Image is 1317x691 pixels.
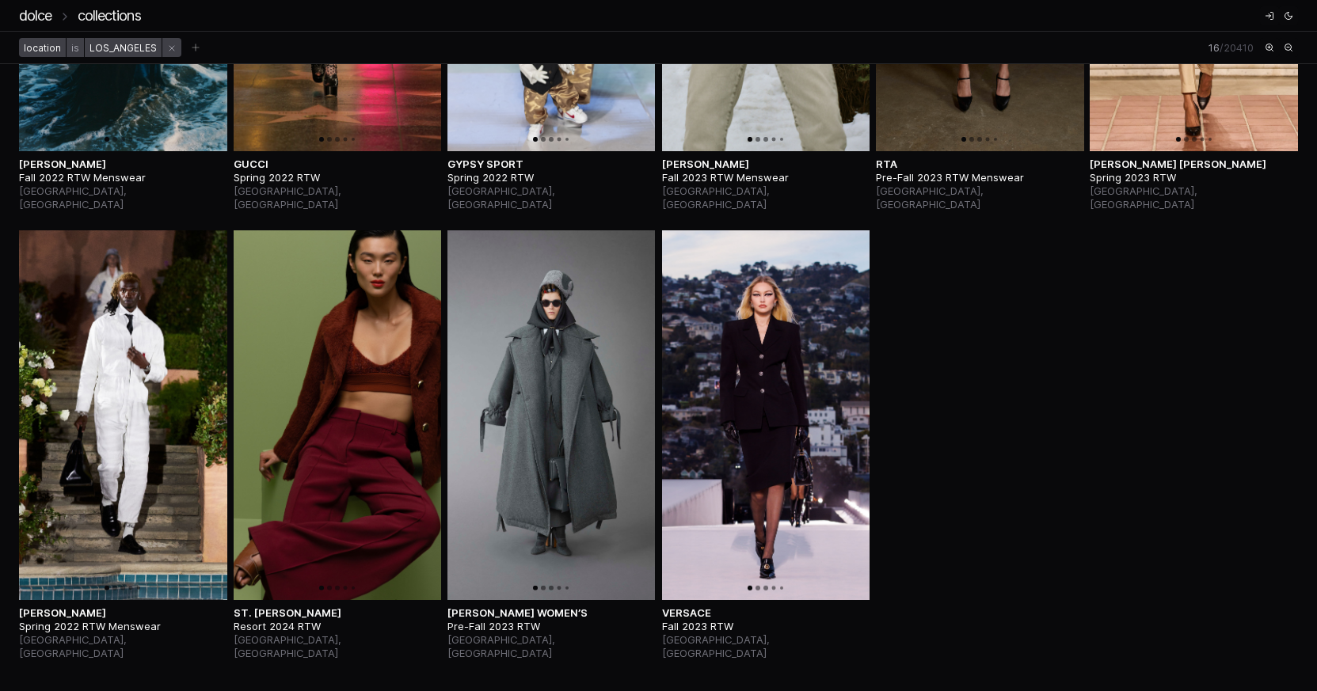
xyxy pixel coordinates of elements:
span: is [71,42,79,55]
h3: Fall 2023 RTW [662,619,870,632]
h2: [PERSON_NAME] Women’s [447,606,656,619]
h3: Fall 2022 RTW Menswear [19,171,227,184]
h3: Spring 2022 RTW [447,171,656,184]
h2: Versace [662,606,870,619]
p: [GEOGRAPHIC_DATA], [GEOGRAPHIC_DATA] [447,184,656,211]
a: DOLCE [19,7,52,24]
span: LOS_ANGELES [89,42,157,55]
button: is [67,38,84,57]
a: collections [78,7,141,24]
button: location [19,38,66,57]
h3: Fall 2023 RTW Menswear [662,171,870,184]
a: [PERSON_NAME]Spring 2022 RTW Menswear[GEOGRAPHIC_DATA], [GEOGRAPHIC_DATA] [19,230,227,660]
p: [GEOGRAPHIC_DATA], [GEOGRAPHIC_DATA] [19,184,227,211]
button: Add filter [186,38,205,57]
h2: Gucci [234,158,442,171]
span: / 20410 [1220,41,1254,54]
h3: Pre-Fall 2023 RTW Menswear [876,171,1084,184]
h3: Spring 2022 RTW Menswear [19,619,227,632]
h2: [PERSON_NAME] [19,606,227,619]
button: Zoom In [1260,38,1279,57]
p: [GEOGRAPHIC_DATA], [GEOGRAPHIC_DATA] [662,184,870,211]
a: VersaceFall 2023 RTW[GEOGRAPHIC_DATA], [GEOGRAPHIC_DATA] [662,230,870,660]
a: Log in [1260,6,1279,25]
h3: Spring 2022 RTW [234,171,442,184]
h3: Spring 2023 RTW [1090,171,1298,184]
h2: [PERSON_NAME] [19,158,227,171]
h3: Pre-Fall 2023 RTW [447,619,656,632]
h2: Gypsy Sport [447,158,656,171]
h3: Resort 2024 RTW [234,619,442,632]
button: Toggle theme [1279,6,1298,25]
a: [PERSON_NAME] Women’sPre-Fall 2023 RTW[GEOGRAPHIC_DATA], [GEOGRAPHIC_DATA] [447,230,656,660]
h2: [PERSON_NAME] [662,158,870,171]
p: [GEOGRAPHIC_DATA], [GEOGRAPHIC_DATA] [1090,184,1298,211]
button: Zoom Out [1279,38,1298,57]
h2: RTA [876,158,1084,171]
h2: St. [PERSON_NAME] [234,606,442,619]
p: [GEOGRAPHIC_DATA], [GEOGRAPHIC_DATA] [234,184,442,211]
a: St. [PERSON_NAME]Resort 2024 RTW[GEOGRAPHIC_DATA], [GEOGRAPHIC_DATA] [234,230,442,660]
p: [GEOGRAPHIC_DATA], [GEOGRAPHIC_DATA] [447,632,656,659]
p: [GEOGRAPHIC_DATA], [GEOGRAPHIC_DATA] [234,632,442,659]
span: location [24,42,61,55]
h2: [PERSON_NAME] [PERSON_NAME] [1090,158,1298,171]
div: 16 [1209,41,1254,55]
p: [GEOGRAPHIC_DATA], [GEOGRAPHIC_DATA] [876,184,1084,211]
button: LOS_ANGELES [85,38,162,57]
p: [GEOGRAPHIC_DATA], [GEOGRAPHIC_DATA] [662,632,870,659]
p: [GEOGRAPHIC_DATA], [GEOGRAPHIC_DATA] [19,632,227,659]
